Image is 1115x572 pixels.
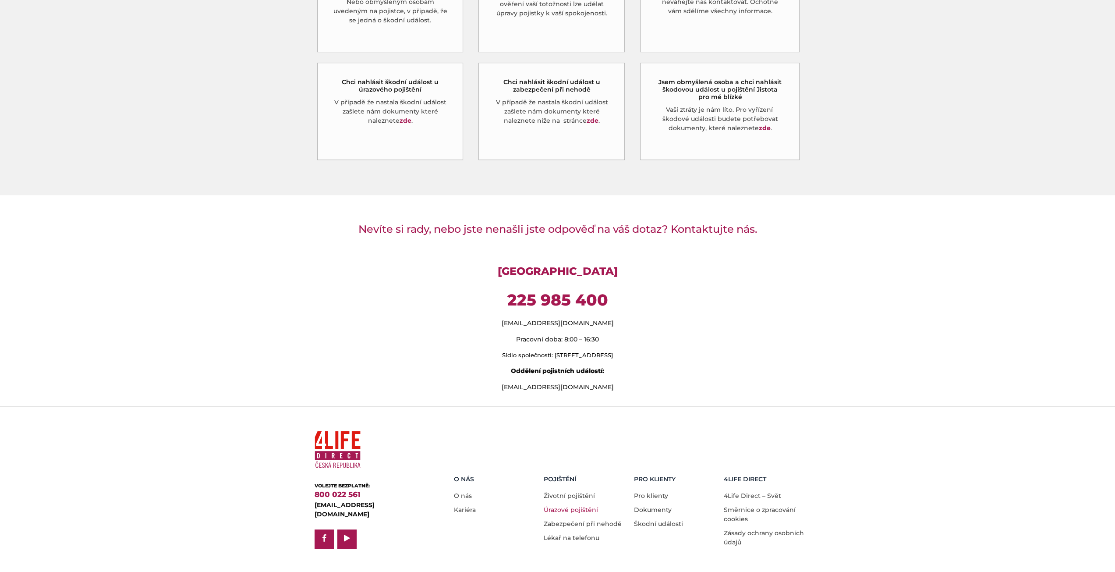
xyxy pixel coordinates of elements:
[333,98,448,125] p: V případě že nastala škodní událost zašlete nám dokumenty které naleznete .
[494,98,609,125] p: V případě že nastala škodní událost zašlete nám dokumenty které naleznete níže na stránce .
[511,367,604,375] strong: Oddělení pojistních událostí:
[634,520,683,528] a: Škodní události
[587,117,598,124] a: zde
[724,492,781,500] a: 4Life Direct – Svět
[399,117,411,124] a: zde
[507,290,608,309] strong: 225 985 400
[494,78,609,93] h5: Chci nahlásit škodní událost u zabezpečení při nehodě
[315,383,801,392] p: [EMAIL_ADDRESS][DOMAIN_NAME]
[333,78,448,93] h5: Chci nahlásit škodní událost u úrazového pojištění
[544,520,622,528] a: Zabezpečení při nehodě
[454,492,472,500] a: O nás
[315,319,801,328] p: [EMAIL_ADDRESS][DOMAIN_NAME]
[315,335,801,344] p: Pracovní doba: 8:00 – 16:30
[656,78,784,100] h5: Jsem obmyšlená osoba a chci nahlásit škodovou událost u pojištění Jistota pro mé blízké
[315,223,801,235] h3: Nevíte si rady, nebo jste nenašli jste odpověď na váš dotaz? Kontaktujte nás.
[454,506,476,514] a: Kariéra
[544,476,627,483] h5: Pojištění
[315,490,361,499] a: 800 022 561
[724,506,796,523] a: Směrnice o zpracování cookies
[656,105,784,133] p: Vaši ztráty je nám líto. Pro vyřízení škodové události budete potřebovat dokumenty, které nalezne...
[544,492,595,500] a: Životní pojištění
[634,506,672,514] a: Dokumenty
[315,427,361,472] img: 4Life Direct Česká republika logo
[724,529,804,546] a: Zásady ochrany osobních údajů
[724,476,807,483] h5: 4LIFE DIRECT
[315,351,801,360] p: Sídlo společnosti: [STREET_ADDRESS]
[544,534,599,542] a: Lékař na telefonu
[454,476,538,483] h5: O nás
[634,492,668,500] a: Pro klienty
[758,124,770,132] a: zde
[315,501,375,518] a: [EMAIL_ADDRESS][DOMAIN_NAME]
[315,482,426,490] div: VOLEJTE BEZPLATNĚ:
[498,265,618,277] strong: [GEOGRAPHIC_DATA]
[634,476,718,483] h5: Pro Klienty
[544,506,598,514] a: Úrazové pojištění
